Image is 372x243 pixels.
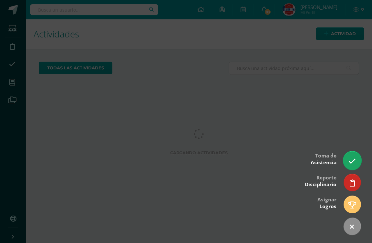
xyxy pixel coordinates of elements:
span: Disciplinario [305,181,336,188]
span: Logros [319,203,336,210]
div: Asignar [317,192,336,213]
div: Reporte [305,170,336,191]
div: Toma de [311,148,336,169]
span: Asistencia [311,159,336,166]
